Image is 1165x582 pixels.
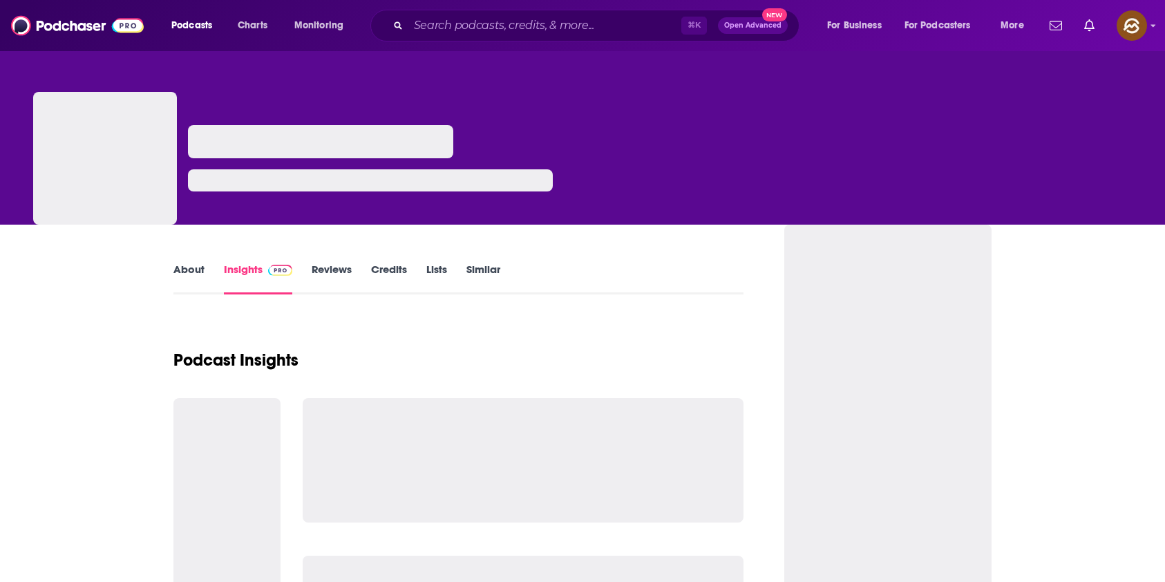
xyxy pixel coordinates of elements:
[681,17,707,35] span: ⌘ K
[1001,16,1024,35] span: More
[762,8,787,21] span: New
[1117,10,1147,41] span: Logged in as hey85204
[718,17,788,34] button: Open AdvancedNew
[173,350,299,370] h1: Podcast Insights
[817,15,899,37] button: open menu
[1117,10,1147,41] img: User Profile
[426,263,447,294] a: Lists
[466,263,500,294] a: Similar
[171,16,212,35] span: Podcasts
[173,263,205,294] a: About
[11,12,144,39] img: Podchaser - Follow, Share and Rate Podcasts
[285,15,361,37] button: open menu
[162,15,230,37] button: open menu
[383,10,813,41] div: Search podcasts, credits, & more...
[268,265,292,276] img: Podchaser Pro
[827,16,882,35] span: For Business
[294,16,343,35] span: Monitoring
[991,15,1041,37] button: open menu
[229,15,276,37] a: Charts
[1117,10,1147,41] button: Show profile menu
[896,15,991,37] button: open menu
[724,22,782,29] span: Open Advanced
[312,263,352,294] a: Reviews
[1079,14,1100,37] a: Show notifications dropdown
[904,16,971,35] span: For Podcasters
[224,263,292,294] a: InsightsPodchaser Pro
[408,15,681,37] input: Search podcasts, credits, & more...
[371,263,407,294] a: Credits
[1044,14,1068,37] a: Show notifications dropdown
[238,16,267,35] span: Charts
